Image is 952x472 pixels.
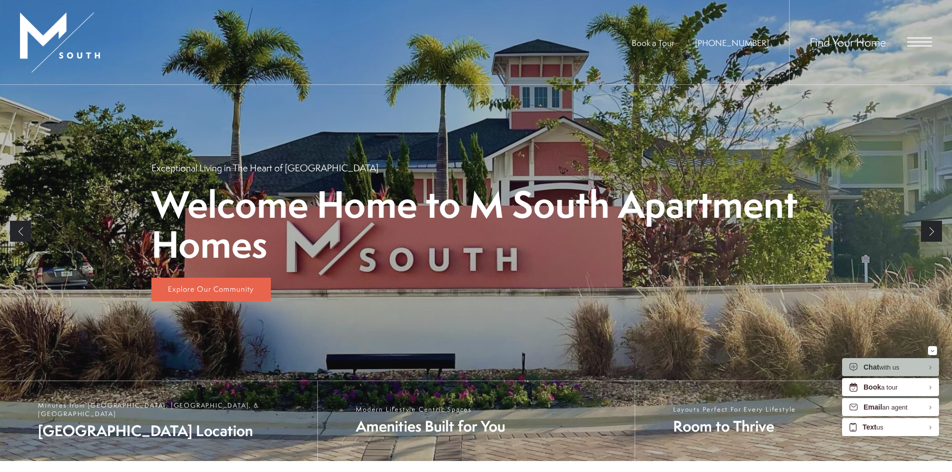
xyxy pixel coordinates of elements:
[20,12,100,72] img: MSouth
[151,184,801,263] p: Welcome Home to M South Apartment Homes
[907,37,932,46] button: Open Menu
[673,416,796,437] span: Room to Thrive
[695,37,769,48] span: [PHONE_NUMBER]
[921,221,942,242] a: Next
[168,284,254,294] span: Explore Our Community
[10,221,31,242] a: Previous
[356,416,505,437] span: Amenities Built for You
[38,401,307,418] span: Minutes from [GEOGRAPHIC_DATA], [GEOGRAPHIC_DATA], & [GEOGRAPHIC_DATA]
[635,381,952,461] a: Layouts Perfect For Every Lifestyle
[356,405,505,414] span: Modern Lifestyle Centric Spaces
[38,421,307,441] span: [GEOGRAPHIC_DATA] Location
[810,34,886,50] a: Find Your Home
[673,405,796,414] span: Layouts Perfect For Every Lifestyle
[317,381,635,461] a: Modern Lifestyle Centric Spaces
[151,161,378,174] p: Exceptional Living in The Heart of [GEOGRAPHIC_DATA]
[151,278,271,302] a: Explore Our Community
[632,37,674,48] a: Book a Tour
[695,37,769,48] a: Call Us at 813-570-8014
